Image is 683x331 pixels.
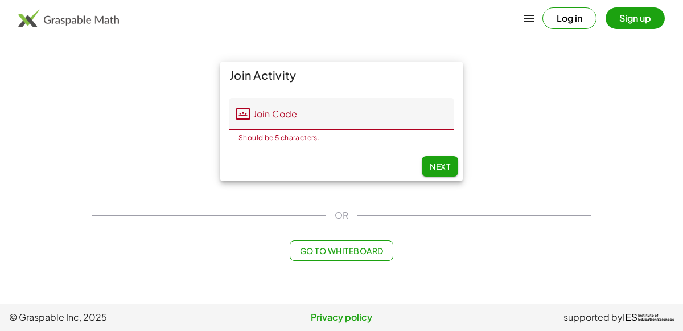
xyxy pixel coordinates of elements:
span: supported by [563,310,623,324]
button: Next [422,156,458,177]
div: Join Activity [220,62,463,89]
button: Sign up [606,7,665,29]
span: Go to Whiteboard [299,246,383,256]
span: Institute of Education Sciences [638,314,674,322]
a: Privacy policy [231,310,452,324]
div: Should be 5 characters. [238,134,429,141]
span: IES [623,312,637,323]
span: © Graspable Inc, 2025 [9,310,231,324]
span: OR [335,209,348,222]
button: Go to Whiteboard [290,240,393,261]
span: Next [430,161,450,171]
button: Log in [542,7,596,29]
a: IESInstitute ofEducation Sciences [623,310,674,324]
